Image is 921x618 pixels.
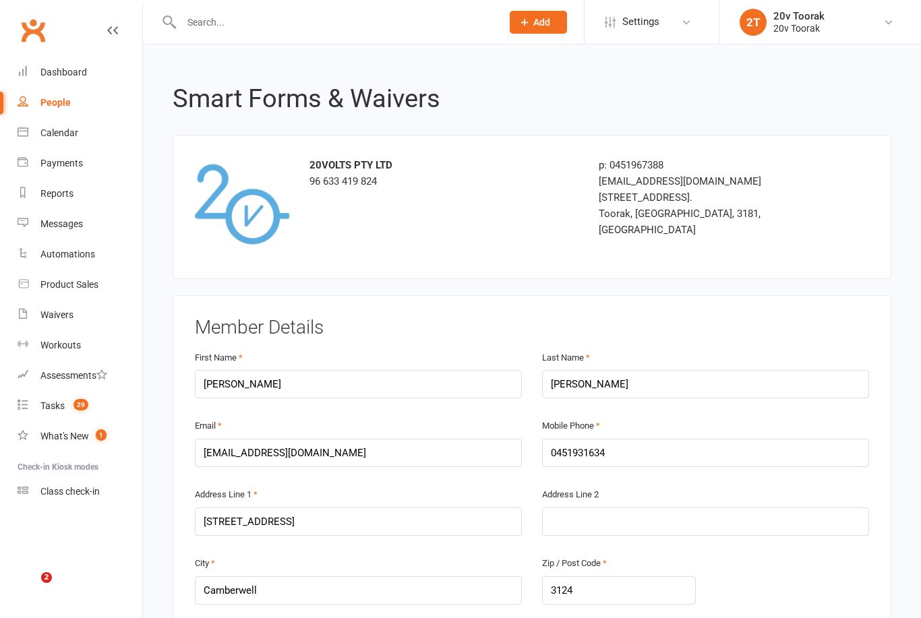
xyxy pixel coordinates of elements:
div: Messages [40,218,83,229]
span: 1 [96,429,107,441]
div: Toorak, [GEOGRAPHIC_DATA], 3181, [GEOGRAPHIC_DATA] [599,206,810,238]
div: People [40,97,71,108]
span: Settings [622,7,659,37]
div: 20v Toorak [773,22,825,34]
label: Address Line 2 [542,488,599,502]
label: Last Name [542,351,590,365]
h3: Member Details [195,317,869,338]
label: Zip / Post Code [542,557,607,571]
span: 29 [73,399,88,410]
a: Reports [18,179,142,209]
label: City [195,557,215,571]
div: Payments [40,158,83,168]
label: Mobile Phone [542,419,600,433]
a: Product Sales [18,270,142,300]
button: Add [510,11,567,34]
a: Waivers [18,300,142,330]
h2: Smart Forms & Waivers [173,85,891,113]
div: Assessments [40,370,107,381]
label: Address Line 1 [195,488,258,502]
a: Dashboard [18,57,142,88]
div: [EMAIL_ADDRESS][DOMAIN_NAME] [599,173,810,189]
label: Email [195,419,222,433]
span: Add [533,17,550,28]
div: Calendar [40,127,78,138]
div: Dashboard [40,67,87,78]
a: Workouts [18,330,142,361]
div: Workouts [40,340,81,350]
a: What's New1 [18,421,142,452]
a: Tasks 29 [18,391,142,421]
div: Tasks [40,400,65,411]
div: Class check-in [40,486,100,497]
div: p: 0451967388 [599,157,810,173]
a: Payments [18,148,142,179]
div: [STREET_ADDRESS]. [599,189,810,206]
a: Clubworx [16,13,50,47]
div: 96 633 419 824 [309,157,578,189]
a: Calendar [18,118,142,148]
div: 20v Toorak [773,10,825,22]
div: Automations [40,249,95,259]
a: People [18,88,142,118]
div: What's New [40,431,89,441]
iframe: Intercom live chat [13,572,46,605]
div: 2T [740,9,767,36]
span: 2 [41,572,52,583]
a: Messages [18,209,142,239]
a: Assessments [18,361,142,391]
a: Automations [18,239,142,270]
label: First Name [195,351,243,365]
div: Reports [40,188,73,199]
input: Search... [177,13,492,32]
strong: 20VOLTS PTY LTD [309,159,392,171]
div: Product Sales [40,279,98,290]
img: image1657777303.png [195,157,289,251]
a: Class kiosk mode [18,476,142,507]
div: Waivers [40,309,73,320]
